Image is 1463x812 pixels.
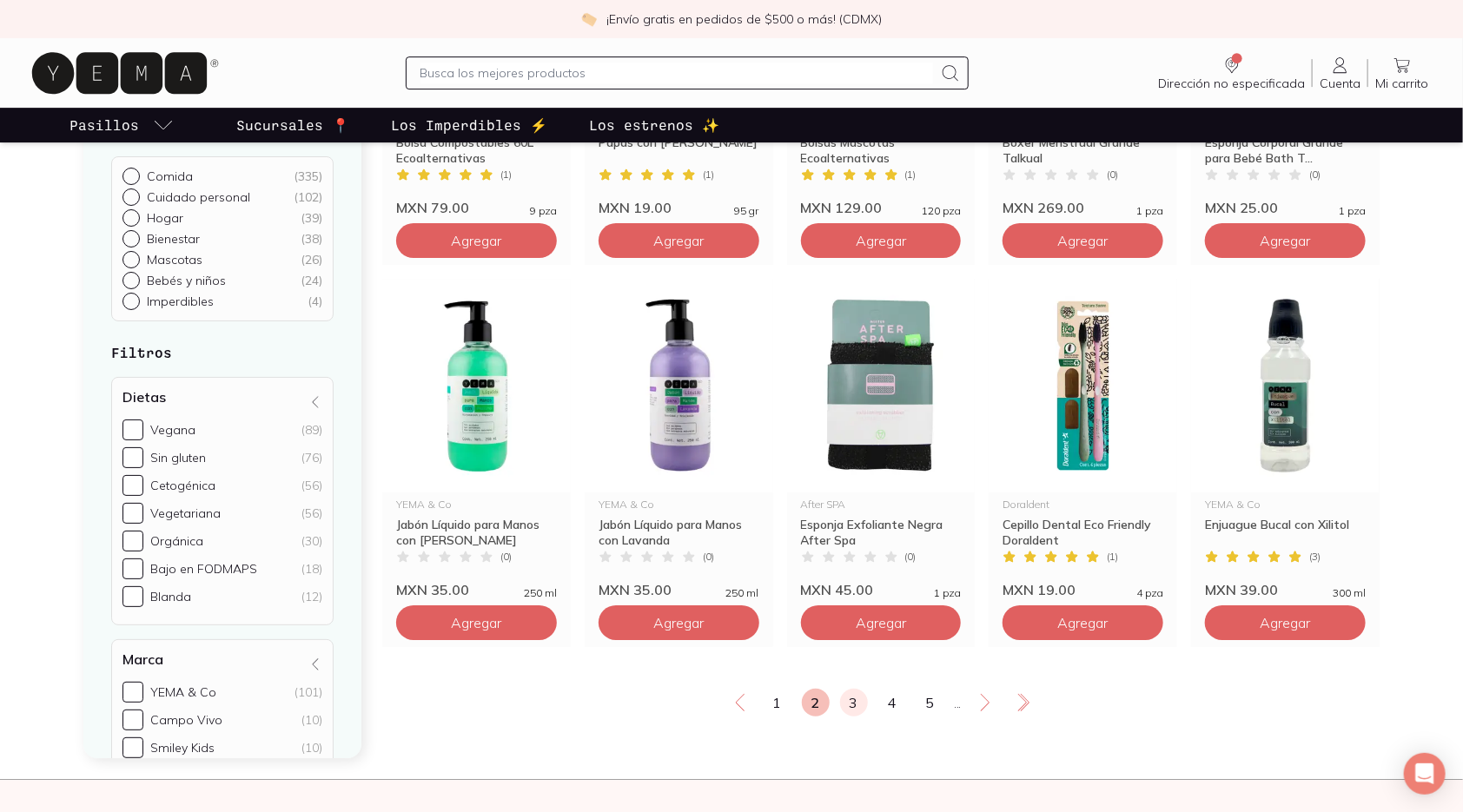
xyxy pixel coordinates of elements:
a: Los Imperdibles ⚡️ [387,108,551,142]
a: pasillo-todos-link [66,108,177,142]
span: ( 0 ) [703,551,714,562]
p: Hogar [147,210,183,226]
p: Comida [147,168,193,184]
button: Agregar [801,605,962,640]
input: Blanda(12) [122,586,143,607]
div: After SPA [801,499,962,510]
input: Vegetariana(56) [122,503,143,524]
span: MXN 269.00 [1003,199,1084,216]
span: ( 1 ) [1107,551,1118,562]
div: Campo Vivo [150,712,222,728]
div: Open Intercom Messenger [1404,753,1446,795]
strong: Filtros [111,344,172,360]
span: Agregar [1058,614,1109,631]
a: Jabón Líquido para Manos con LavandaYEMA & CoJabón Líquido para Manos con Lavanda(0)MXN 35.00250 ml [585,279,773,598]
input: YEMA & Co(101) [122,682,143,703]
input: Sin gluten(76) [122,447,143,468]
a: Mi carrito [1368,55,1435,91]
input: Orgánica(30) [122,531,143,551]
span: Cuenta [1320,76,1360,91]
div: ( 24 ) [301,273,322,288]
a: Dirección no especificada [1151,55,1312,91]
button: Agregar [1003,223,1163,258]
span: 120 pza [922,206,961,216]
a: 2 [802,689,830,716]
span: 9 pza [530,206,557,216]
input: Smiley Kids(10) [122,737,143,758]
input: Busca los mejores productos [420,63,933,83]
a: Cepillo Dental Eco Friendly DoraldentDoraldentCepillo Dental Eco Friendly Doraldent(1)MXN 19.004 pza [989,279,1177,598]
p: Bebés y niños [147,273,226,288]
div: ( 39 ) [301,210,322,226]
span: MXN 45.00 [801,581,874,598]
a: 1 [764,689,791,716]
div: ( 38 ) [301,231,322,247]
span: MXN 35.00 [396,581,469,598]
span: ( 3 ) [1309,551,1321,562]
span: MXN 35.00 [599,581,672,598]
input: Vegana(89) [122,419,143,440]
div: YEMA & Co [396,499,557,510]
span: 250 ml [726,588,759,598]
span: Dirección no especificada [1158,76,1305,91]
div: Orgánica [150,533,203,549]
input: Bajo en FODMAPS(18) [122,558,143,579]
div: Esponja Corporal Grande para Bebé Bath T... [1205,135,1366,166]
input: Cetogénica(56) [122,475,143,496]
span: Agregar [856,614,906,631]
button: Agregar [396,605,557,640]
div: Bolsas Mascotas Ecoalternativas [801,135,962,166]
h4: Dietas [122,388,166,406]
span: ( 1 ) [703,169,714,180]
div: Boxer Menstrual Grande Talkual [1003,135,1163,166]
span: ( 0 ) [1309,169,1321,180]
span: 1 pza [1136,206,1163,216]
span: 1 pza [1339,206,1366,216]
div: Jabón Líquido para Manos con Lavanda [599,517,759,548]
div: YEMA & Co [1205,499,1366,510]
span: Agregar [653,232,704,249]
div: (10) [301,740,322,756]
a: Jabon Manos Pepino YEMAYEMA & CoJabón Líquido para Manos con [PERSON_NAME](0)MXN 35.00250 ml [382,279,571,598]
a: Sucursales 📍 [233,108,353,142]
div: (76) [301,450,322,465]
a: Enjuague Bucal Xilitol YEMAYEMA & CoEnjuague Bucal con Xilitol(3)MXN 39.00300 ml [1191,279,1380,598]
div: Smiley Kids [150,740,215,756]
span: MXN 19.00 [1003,581,1076,598]
button: Agregar [1205,605,1366,640]
p: ¡Envío gratis en pedidos de $500 o más! (CDMX) [607,10,883,28]
span: 250 ml [524,588,557,598]
p: Cuidado personal [147,189,250,205]
button: Agregar [396,223,557,258]
span: MXN 129.00 [801,199,883,216]
div: (89) [301,422,322,438]
div: Dietas [111,377,334,625]
span: Agregar [1261,614,1311,631]
div: (18) [301,561,322,577]
p: Los estrenos ✨ [589,115,719,135]
span: Agregar [1261,232,1311,249]
img: Cepillo Dental Eco Friendly Doraldent [989,279,1177,492]
div: Doraldent [1003,499,1163,510]
button: Agregar [801,223,962,258]
span: 4 pza [1136,588,1163,598]
div: Bajo en FODMAPS [150,561,257,577]
button: Agregar [599,223,759,258]
a: 4 [878,689,906,716]
span: MXN 79.00 [396,199,469,216]
a: 3 [840,689,868,716]
span: Agregar [451,232,501,249]
input: Campo Vivo(10) [122,710,143,730]
span: 300 ml [1333,588,1366,598]
div: (10) [301,712,322,728]
div: (12) [301,589,322,604]
button: Agregar [1205,223,1366,258]
div: Enjuague Bucal con Xilitol [1205,517,1366,548]
div: ( 335 ) [294,168,322,184]
img: Jabón Líquido para Manos con Lavanda [585,279,773,492]
a: Cuenta [1313,55,1367,91]
div: Cetogénica [150,478,215,493]
div: (56) [301,505,322,521]
span: MXN 19.00 [599,199,672,216]
div: YEMA & Co [599,499,759,510]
